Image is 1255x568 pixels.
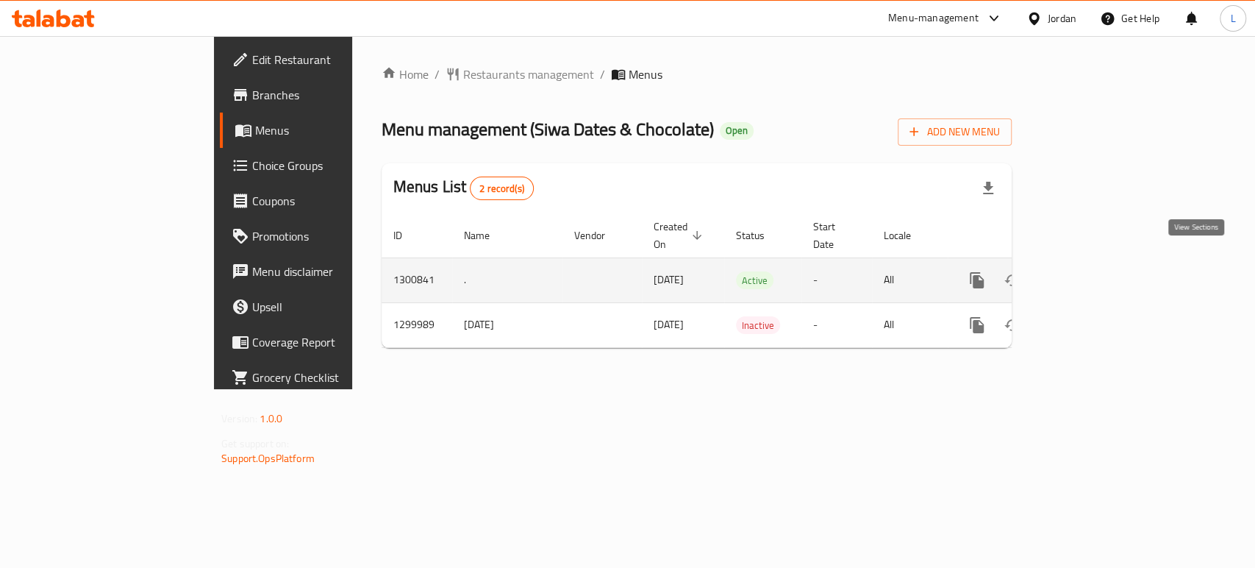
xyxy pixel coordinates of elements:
[252,298,412,316] span: Upsell
[813,218,854,253] span: Start Date
[221,449,315,468] a: Support.OpsPlatform
[1230,10,1235,26] span: L
[220,360,423,395] a: Grocery Checklist
[220,289,423,324] a: Upsell
[948,213,1112,258] th: Actions
[220,324,423,360] a: Coverage Report
[393,227,421,244] span: ID
[435,65,440,83] li: /
[252,51,412,68] span: Edit Restaurant
[654,270,684,289] span: [DATE]
[898,118,1012,146] button: Add New Menu
[446,65,594,83] a: Restaurants management
[654,315,684,334] span: [DATE]
[220,42,423,77] a: Edit Restaurant
[464,227,509,244] span: Name
[260,409,282,428] span: 1.0.0
[255,121,412,139] span: Menus
[252,192,412,210] span: Coupons
[382,113,714,146] span: Menu management ( Siwa Dates & Chocolate )
[221,409,257,428] span: Version:
[995,263,1030,298] button: Change Status
[452,258,562,302] td: .
[221,434,289,453] span: Get support on:
[574,227,624,244] span: Vendor
[220,254,423,289] a: Menu disclaimer
[252,333,412,351] span: Coverage Report
[720,124,754,137] span: Open
[220,183,423,219] a: Coupons
[736,271,773,289] div: Active
[995,308,1030,343] button: Change Status
[382,213,1112,348] table: enhanced table
[252,157,412,174] span: Choice Groups
[220,77,423,113] a: Branches
[888,10,979,27] div: Menu-management
[720,122,754,140] div: Open
[470,177,534,200] div: Total records count
[393,176,534,200] h2: Menus List
[959,263,995,298] button: more
[736,227,784,244] span: Status
[801,302,872,347] td: -
[600,65,605,83] li: /
[471,182,533,196] span: 2 record(s)
[220,148,423,183] a: Choice Groups
[736,316,780,334] div: Inactive
[1048,10,1076,26] div: Jordan
[629,65,662,83] span: Menus
[872,258,948,302] td: All
[220,219,423,254] a: Promotions
[959,308,995,343] button: more
[736,317,780,334] span: Inactive
[252,227,412,245] span: Promotions
[382,65,1012,83] nav: breadcrumb
[252,369,412,386] span: Grocery Checklist
[463,65,594,83] span: Restaurants management
[252,86,412,104] span: Branches
[452,302,562,347] td: [DATE]
[220,113,423,148] a: Menus
[970,171,1006,206] div: Export file
[909,123,1000,141] span: Add New Menu
[884,227,930,244] span: Locale
[252,263,412,280] span: Menu disclaimer
[736,272,773,289] span: Active
[801,258,872,302] td: -
[654,218,707,253] span: Created On
[872,302,948,347] td: All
